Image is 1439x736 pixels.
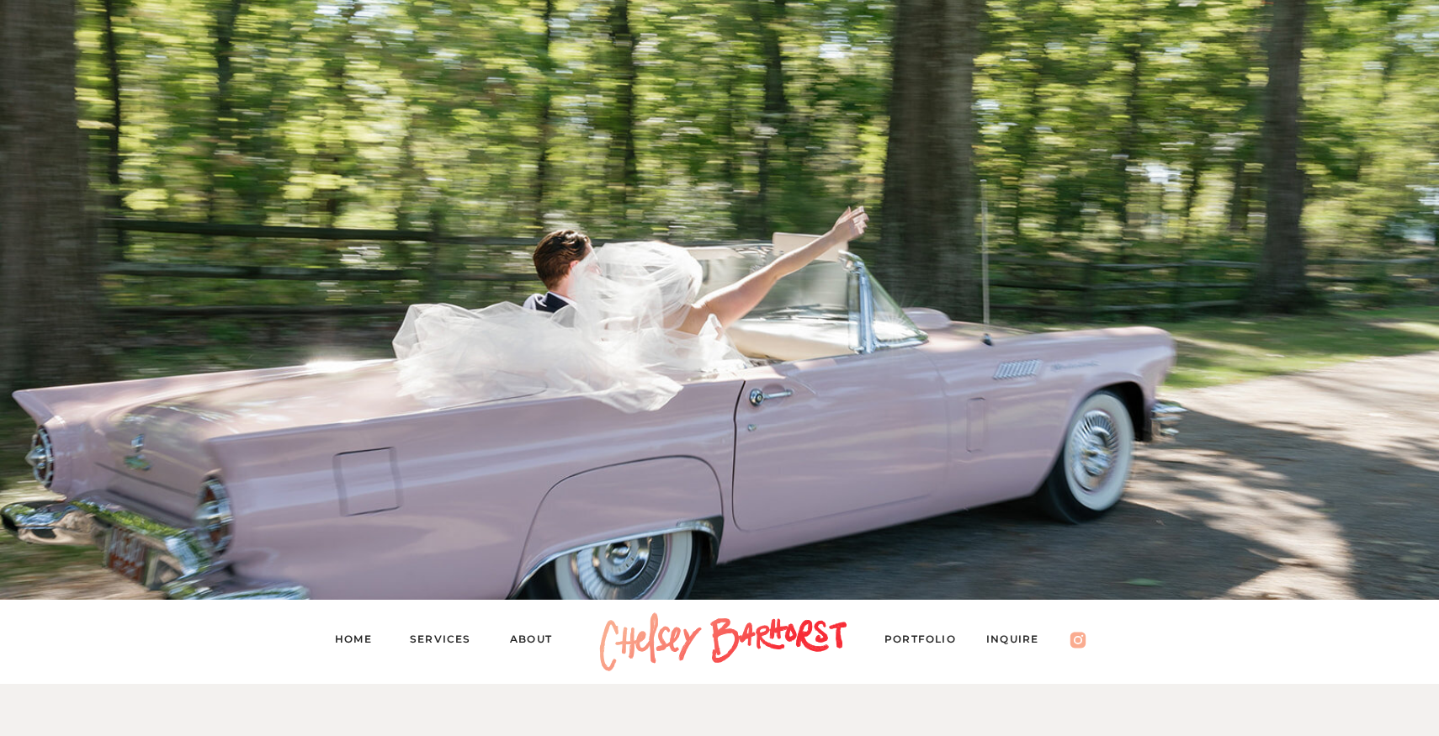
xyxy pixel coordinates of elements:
[335,630,385,654] a: Home
[410,630,486,654] a: Services
[884,630,972,654] a: PORTFOLIO
[986,630,1055,654] a: Inquire
[510,630,568,654] a: About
